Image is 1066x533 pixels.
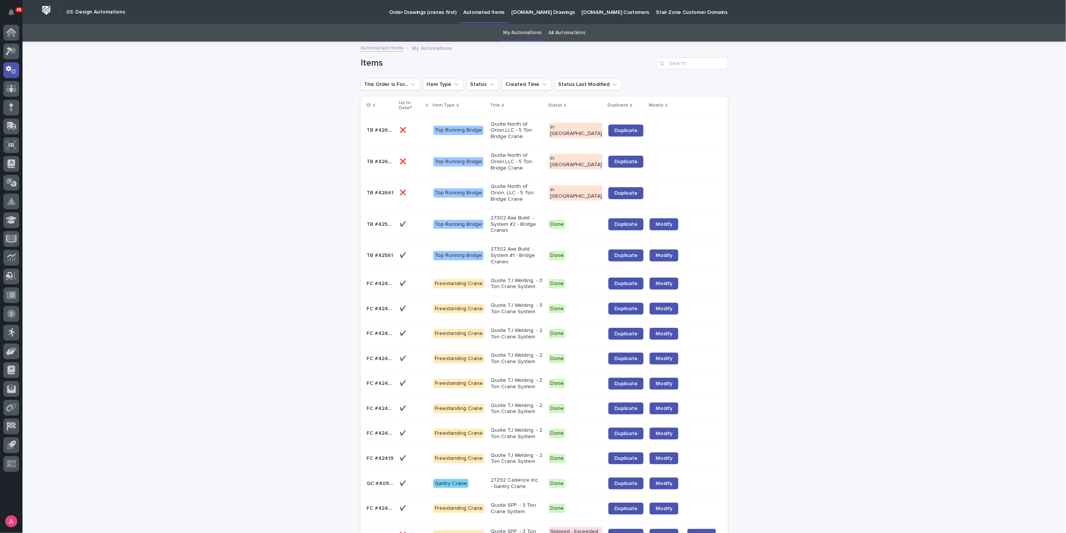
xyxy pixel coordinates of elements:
p: TB #42561 [367,251,395,259]
div: Done [549,454,565,463]
button: Notifications [3,5,19,20]
p: TB #42662 [367,157,395,165]
a: Duplicate [608,303,644,315]
span: Modify [656,306,672,311]
span: Duplicate [614,456,638,461]
span: Modify [656,381,672,386]
a: Modify [650,249,678,261]
tr: FC #42456FC #42456 ✔️✔️ Freestanding CraneQuote TJ Welding - 2 Ton Crane SystemDoneDuplicateModify [361,371,728,396]
p: 45 [16,7,21,12]
h2: 03. Design Automations [66,9,125,15]
div: Freestanding Crane [433,429,484,438]
p: Up to Date? [399,99,424,113]
button: Item Type [423,78,464,90]
a: Duplicate [608,187,644,199]
div: Done [549,304,565,314]
button: Status [467,78,499,90]
a: Duplicate [608,378,644,390]
p: FC #42456 [367,379,395,387]
div: Top Running Bridge [433,157,484,167]
p: Modify [649,101,663,110]
p: Quote TJ Welding - 2 Ton Crane System [491,402,543,415]
span: Duplicate [614,431,638,436]
a: Modify [650,503,678,515]
p: ✔️ [400,454,408,462]
p: Quote TJ Welding - 3 Ton Crane System [491,278,543,290]
div: Freestanding Crane [433,329,484,338]
p: TB #42675 [367,126,395,134]
p: FC #42402 [367,504,395,512]
span: Modify [656,481,672,486]
a: Modify [650,328,678,340]
div: In [GEOGRAPHIC_DATA] [549,123,603,138]
button: users-avatar [3,513,19,529]
div: Done [549,479,565,488]
a: Modify [650,477,678,489]
div: In [GEOGRAPHIC_DATA] [549,154,603,170]
span: Modify [656,253,672,258]
a: Modify [650,428,678,440]
p: Duplicate [608,101,628,110]
tr: TB #42662TB #42662 ❌❌ Top Running BridgeQuote North of Orion,LLC - 5 Ton Bridge CraneIn [GEOGRAPH... [361,146,728,177]
p: FC #42464 [367,304,395,312]
span: Modify [656,406,672,411]
div: Done [549,329,565,338]
div: Top Running Bridge [433,220,484,229]
p: TB #42564 [367,220,395,228]
span: Modify [656,456,672,461]
p: Quote TJ Welding - 2 Ton Crane System [491,452,543,465]
a: Duplicate [608,428,644,440]
p: ❌ [400,126,408,134]
tr: TB #42561TB #42561 ✔️✔️ Top Running Bridge27302 Axe Build - System #1 - Bridge CranesDoneDuplicat... [361,240,728,271]
a: Modify [650,452,678,464]
a: My Automations [503,24,542,42]
div: Done [549,251,565,260]
a: Modify [650,303,678,315]
p: Quote North of Orion,LLC - 5 Ton Bridge Crane [491,121,543,140]
button: Status Last Modified [555,78,622,90]
tr: GC #40981GC #40981 ✔️✔️ Gantry Crane27292 Cadence Inc. - Gantry CraneDoneDuplicateModify [361,471,728,496]
a: Duplicate [608,328,644,340]
div: Top Running Bridge [433,251,484,260]
p: Quote North of Orion, LLC - 5 Ton Bridge Crane [491,183,543,202]
a: All Automations [548,24,585,42]
tr: FC #42402FC #42402 ✔️✔️ Freestanding CraneQuote SFP - 3 Ton Crane SystemDoneDuplicateModify [361,496,728,521]
tr: FC #42458FC #42458 ✔️✔️ Freestanding CraneQuote TJ Welding - 2 Ton Crane SystemDoneDuplicateModify [361,346,728,371]
a: Duplicate [608,249,644,261]
p: Status [548,101,562,110]
span: Duplicate [614,281,638,286]
span: Modify [656,331,672,336]
span: Duplicate [614,481,638,486]
p: ✔️ [400,354,408,362]
p: ✔️ [400,220,408,228]
p: ✔️ [400,251,408,259]
tr: FC #42464FC #42464 ✔️✔️ Freestanding CraneQuote TJ Welding - 3 Ton Crane SystemDoneDuplicateModify [361,296,728,321]
a: Modify [650,218,678,230]
span: Duplicate [614,222,638,227]
span: Duplicate [614,306,638,311]
p: Quote SFP - 3 Ton Crane System [491,502,543,515]
div: Done [549,354,565,363]
tr: FC #42422FC #42422 ✔️✔️ Freestanding CraneQuote TJ Welding - 2 Ton Crane SystemDoneDuplicateModify [361,421,728,446]
p: ✔️ [400,479,408,487]
div: Freestanding Crane [433,279,484,288]
p: Quote North of Orion,LLC - 5 Ton Bridge Crane [491,152,543,171]
p: FC #42422 [367,429,395,437]
p: 27292 Cadence Inc. - Gantry Crane [491,477,543,490]
span: Duplicate [614,406,638,411]
p: Quote TJ Welding - 2 Ton Crane System [491,377,543,390]
p: FC #42419 [367,454,395,462]
a: Modify [650,378,678,390]
div: Top Running Bridge [433,126,484,135]
span: Duplicate [614,381,638,386]
p: FC #42433 [367,404,395,412]
p: FC #42463 [367,329,395,337]
p: Title [490,101,500,110]
a: Duplicate [608,125,644,137]
p: My Automations [412,44,452,52]
div: Done [549,404,565,413]
p: ✔️ [400,429,408,437]
p: 27302 Axe Build - System #2 - Bridge Cranes [491,215,543,234]
span: Duplicate [614,191,638,196]
span: Duplicate [614,128,638,133]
